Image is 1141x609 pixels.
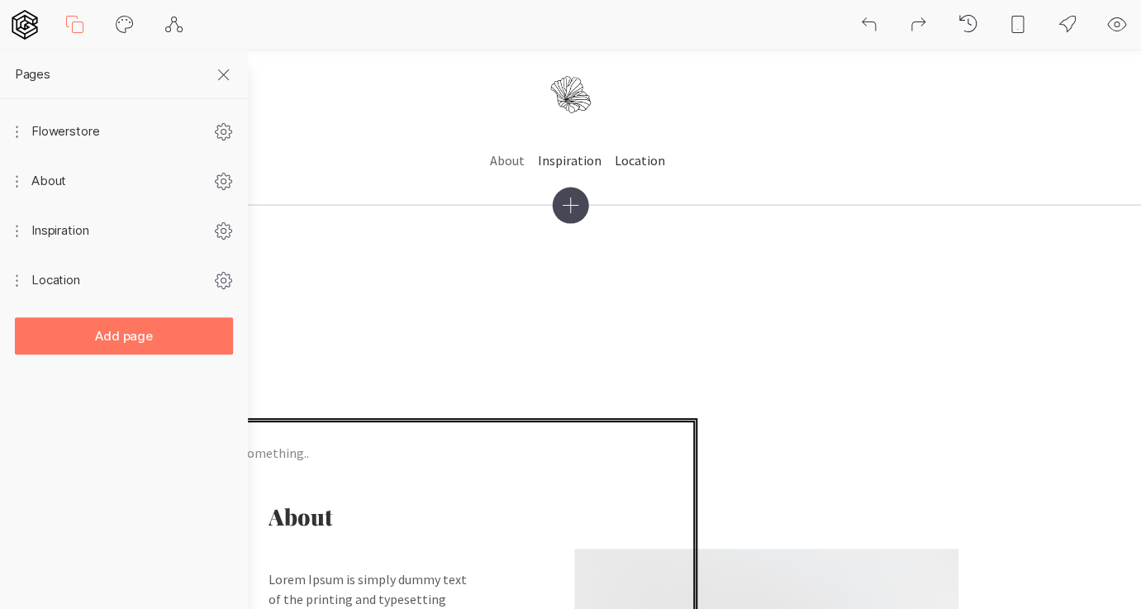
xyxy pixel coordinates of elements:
span: Flowerstore [31,107,213,156]
span: Inspiration [31,206,213,255]
span: About [31,156,213,206]
button: Add page [15,317,233,354]
h2: pages [15,50,248,99]
a: Inspiration [537,145,601,175]
a: About [489,145,524,175]
span: Location [31,255,213,305]
div: Backups [958,13,977,36]
img: Flowerstore [519,76,621,113]
a: Location [614,145,664,175]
